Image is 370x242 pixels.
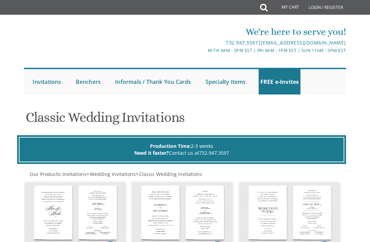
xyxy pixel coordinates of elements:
[138,171,202,177] a: Classic Wedding Invitations
[226,39,258,46] a: 732.947.3597
[199,150,229,156] a: 732.947.3597
[26,110,345,130] h1: Classic Wedding Invitations
[74,69,103,94] a: Benchers
[134,150,169,156] span: Need it faster?
[132,25,346,39] div: We're here to serve you!
[86,171,136,177] span: >
[150,143,191,149] span: Production Time:
[132,39,346,47] div: |
[267,1,304,14] a: My Cart
[24,171,346,178] div: :
[62,171,86,177] a: Invitations
[204,69,248,94] a: Specialty Items
[19,137,345,162] div: 2-3 weeks Contact us at
[259,69,301,94] a: FREE e-Invites
[139,171,202,177] span: Classic Wedding Invitations
[261,39,346,46] a: [EMAIL_ADDRESS][DOMAIN_NAME]
[31,69,63,94] a: Invitations
[113,69,193,94] a: Informals / Thank You Cards
[90,171,136,177] span: Wedding Invitations
[132,47,346,54] div: M-Th 9am - 5pm EST | Fri 9am - 1pm EST | Sun 11am - 3pm EST
[89,171,136,177] a: Wedding Invitations
[136,171,202,177] span: >
[29,171,60,177] a: Our Products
